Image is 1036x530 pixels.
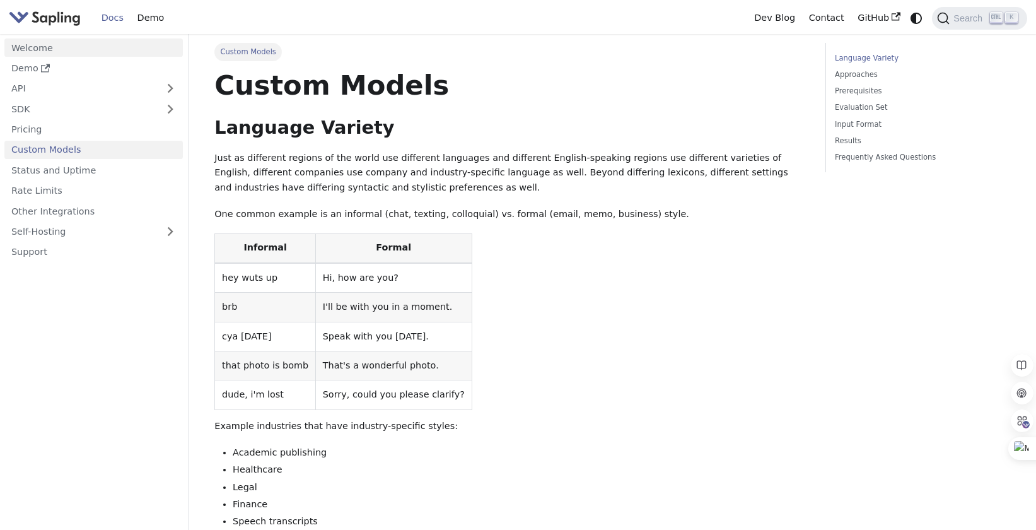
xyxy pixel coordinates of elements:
li: Academic publishing [233,445,807,461]
td: Sorry, could you please clarify? [315,380,472,409]
a: Self-Hosting [4,223,183,241]
td: That's a wonderful photo. [315,351,472,380]
th: Formal [315,233,472,263]
a: Frequently Asked Questions [835,151,1006,163]
td: Hi, how are you? [315,263,472,293]
a: Results [835,135,1006,147]
li: Speech transcripts [233,514,807,529]
span: Search [950,13,990,23]
td: Speak with you [DATE]. [315,322,472,351]
h1: Custom Models [214,68,807,102]
td: that photo is bomb [215,351,316,380]
td: hey wuts up [215,263,316,293]
a: Other Integrations [4,202,183,220]
a: Support [4,243,183,261]
span: Custom Models [214,43,282,61]
button: Expand sidebar category 'SDK' [158,100,183,118]
a: Demo [131,8,171,28]
a: Prerequisites [835,85,1006,97]
button: Expand sidebar category 'API' [158,79,183,98]
img: Sapling.ai [9,9,81,27]
kbd: K [1005,12,1018,23]
h2: Language Variety [214,117,807,139]
td: cya [DATE] [215,322,316,351]
a: Contact [802,8,851,28]
td: brb [215,293,316,322]
a: Dev Blog [747,8,801,28]
nav: Breadcrumbs [214,43,807,61]
td: dude, i'm lost [215,380,316,409]
a: Welcome [4,38,183,57]
a: Demo [4,59,183,78]
a: Custom Models [4,141,183,159]
a: Evaluation Set [835,102,1006,114]
button: Search (Ctrl+K) [932,7,1027,30]
button: Switch between dark and light mode (currently system mode) [907,9,926,27]
a: Input Format [835,119,1006,131]
th: Informal [215,233,316,263]
a: Status and Uptime [4,161,183,179]
li: Finance [233,497,807,512]
a: Rate Limits [4,182,183,200]
a: SDK [4,100,158,118]
td: I'll be with you in a moment. [315,293,472,322]
li: Legal [233,480,807,495]
p: Just as different regions of the world use different languages and different English-speaking reg... [214,151,807,196]
a: API [4,79,158,98]
p: Example industries that have industry-specific styles: [214,419,807,434]
a: Approaches [835,69,1006,81]
li: Healthcare [233,462,807,478]
a: Pricing [4,121,183,139]
a: Sapling.ai [9,9,85,27]
a: Docs [95,8,131,28]
a: Language Variety [835,52,1006,64]
p: One common example is an informal (chat, texting, colloquial) vs. formal (email, memo, business) ... [214,207,807,222]
a: GitHub [851,8,907,28]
